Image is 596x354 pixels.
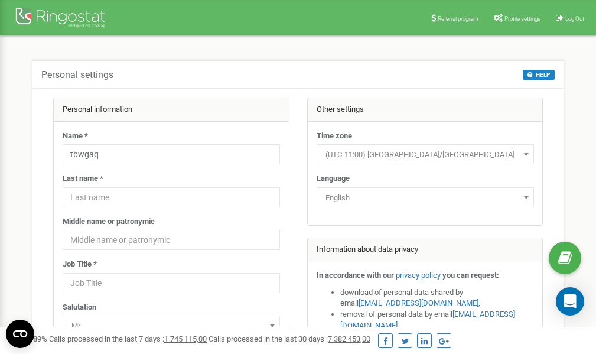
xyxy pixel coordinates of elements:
[164,334,207,343] u: 1 745 115,00
[504,15,540,22] span: Profile settings
[41,70,113,80] h5: Personal settings
[565,15,584,22] span: Log Out
[49,334,207,343] span: Calls processed in the last 7 days :
[396,271,441,280] a: privacy policy
[442,271,499,280] strong: you can request:
[556,287,584,316] div: Open Intercom Messenger
[67,318,276,334] span: Mr.
[63,230,280,250] input: Middle name or patronymic
[63,187,280,207] input: Last name
[317,131,352,142] label: Time zone
[6,320,34,348] button: Open CMP widget
[317,144,534,164] span: (UTC-11:00) Pacific/Midway
[321,190,530,206] span: English
[63,144,280,164] input: Name
[340,309,534,331] li: removal of personal data by email ,
[63,302,96,313] label: Salutation
[359,298,478,307] a: [EMAIL_ADDRESS][DOMAIN_NAME]
[328,334,370,343] u: 7 382 453,00
[308,98,543,122] div: Other settings
[308,238,543,262] div: Information about data privacy
[63,173,103,184] label: Last name *
[54,98,289,122] div: Personal information
[321,147,530,163] span: (UTC-11:00) Pacific/Midway
[317,271,394,280] strong: In accordance with our
[523,70,555,80] button: HELP
[63,131,88,142] label: Name *
[317,173,350,184] label: Language
[63,216,155,228] label: Middle name or patronymic
[209,334,370,343] span: Calls processed in the last 30 days :
[438,15,478,22] span: Referral program
[317,187,534,207] span: English
[63,273,280,293] input: Job Title
[63,316,280,336] span: Mr.
[340,287,534,309] li: download of personal data shared by email ,
[63,259,97,270] label: Job Title *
